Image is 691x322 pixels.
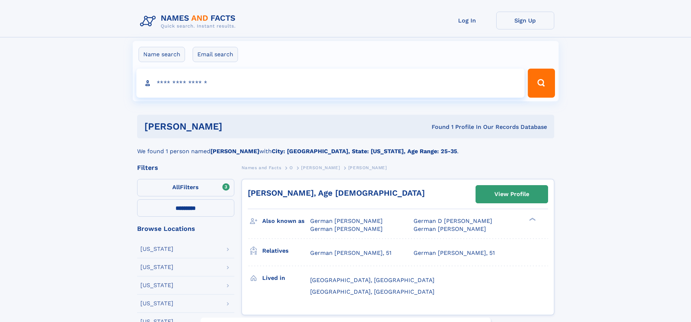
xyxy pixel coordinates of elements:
span: O [289,165,293,170]
span: [PERSON_NAME] [301,165,340,170]
a: German [PERSON_NAME], 51 [310,249,391,257]
div: [US_STATE] [140,301,173,306]
div: Found 1 Profile In Our Records Database [327,123,547,131]
h3: Lived in [262,272,310,284]
h3: Also known as [262,215,310,227]
div: [US_STATE] [140,282,173,288]
a: Names and Facts [242,163,281,172]
a: German [PERSON_NAME], 51 [414,249,495,257]
input: search input [136,69,525,98]
h1: [PERSON_NAME] [144,122,327,131]
div: Browse Locations [137,225,234,232]
a: [PERSON_NAME] [301,163,340,172]
label: Filters [137,179,234,196]
div: [US_STATE] [140,264,173,270]
button: Search Button [528,69,555,98]
label: Name search [139,47,185,62]
label: Email search [193,47,238,62]
a: Sign Up [496,12,554,29]
span: German [PERSON_NAME] [310,225,383,232]
div: We found 1 person named with . [137,138,554,156]
div: View Profile [494,186,529,203]
b: City: [GEOGRAPHIC_DATA], State: [US_STATE], Age Range: 25-35 [272,148,457,155]
div: Filters [137,164,234,171]
a: Log In [438,12,496,29]
img: Logo Names and Facts [137,12,242,31]
span: [GEOGRAPHIC_DATA], [GEOGRAPHIC_DATA] [310,288,435,295]
b: [PERSON_NAME] [210,148,259,155]
a: [PERSON_NAME], Age [DEMOGRAPHIC_DATA] [248,188,425,197]
a: View Profile [476,186,548,203]
span: German D [PERSON_NAME] [414,217,492,224]
span: [PERSON_NAME] [348,165,387,170]
h3: Relatives [262,245,310,257]
div: [US_STATE] [140,246,173,252]
span: All [172,184,180,191]
div: ❯ [527,217,536,222]
span: [GEOGRAPHIC_DATA], [GEOGRAPHIC_DATA] [310,277,435,284]
span: German [PERSON_NAME] [414,225,486,232]
a: O [289,163,293,172]
span: German [PERSON_NAME] [310,217,383,224]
